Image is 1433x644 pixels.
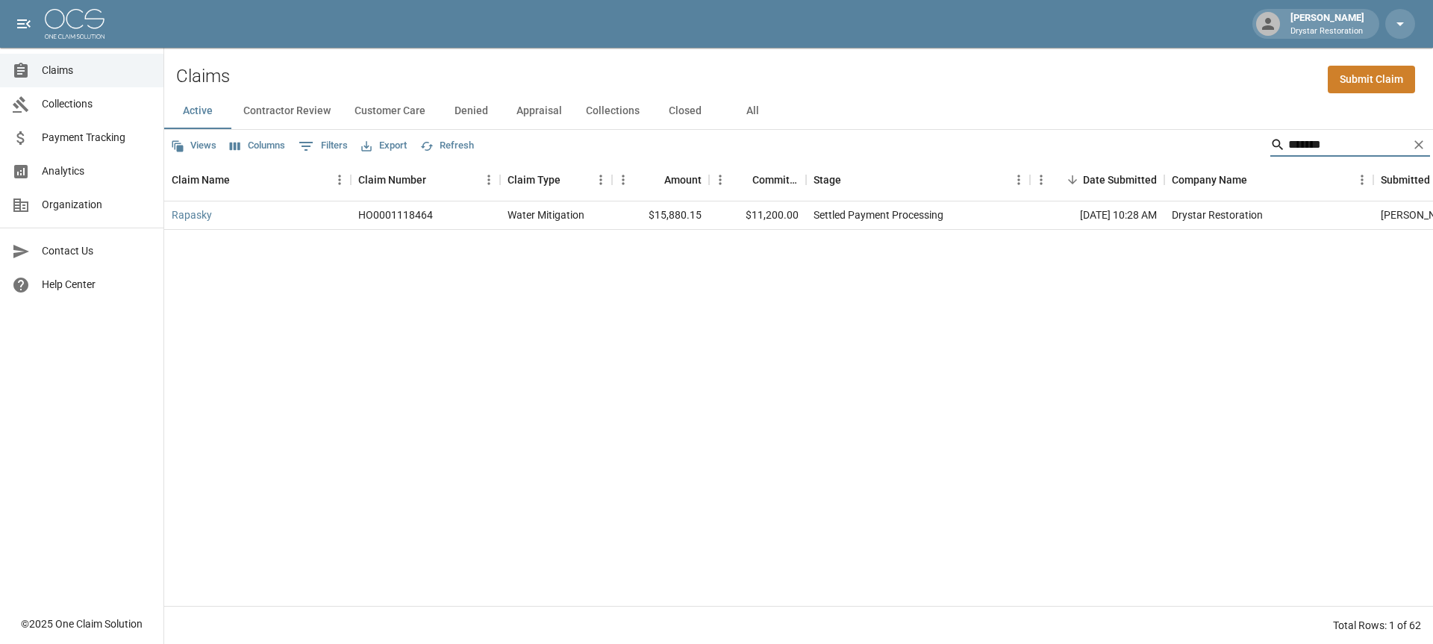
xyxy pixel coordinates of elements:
div: [PERSON_NAME] [1284,10,1370,37]
div: Claim Name [164,159,351,201]
a: Submit Claim [1328,66,1415,93]
span: Payment Tracking [42,130,152,146]
div: Search [1270,133,1430,160]
button: Show filters [295,134,352,158]
div: Company Name [1164,159,1373,201]
p: Drystar Restoration [1290,25,1364,38]
div: $11,200.00 [709,201,806,230]
div: Claim Number [358,159,426,201]
button: Menu [590,169,612,191]
img: ocs-logo-white-transparent.png [45,9,104,39]
span: Organization [42,197,152,213]
span: Help Center [42,277,152,293]
button: open drawer [9,9,39,39]
span: Collections [42,96,152,112]
div: Total Rows: 1 of 62 [1333,618,1421,633]
span: Contact Us [42,243,152,259]
div: Settled Payment Processing [814,207,943,222]
div: $15,880.15 [612,201,709,230]
button: Sort [230,169,251,190]
a: Rapasky [172,207,212,222]
div: Claim Number [351,159,500,201]
button: Menu [709,169,731,191]
button: Clear [1408,134,1430,156]
button: Menu [612,169,634,191]
button: Menu [1351,169,1373,191]
button: Appraisal [505,93,574,129]
div: Stage [814,159,841,201]
div: Committed Amount [752,159,799,201]
button: Sort [643,169,664,190]
div: [DATE] 10:28 AM [1030,201,1164,230]
div: Committed Amount [709,159,806,201]
button: Collections [574,93,652,129]
div: Claim Type [508,159,561,201]
button: Views [167,134,220,157]
button: Sort [426,169,447,190]
span: Claims [42,63,152,78]
button: Refresh [416,134,478,157]
button: Denied [437,93,505,129]
div: Claim Name [172,159,230,201]
div: dynamic tabs [164,93,1433,129]
button: Select columns [226,134,289,157]
div: Date Submitted [1030,159,1164,201]
h2: Claims [176,66,230,87]
div: Date Submitted [1083,159,1157,201]
button: All [719,93,786,129]
div: Water Mitigation [508,207,584,222]
div: © 2025 One Claim Solution [21,616,143,631]
button: Sort [841,169,862,190]
button: Closed [652,93,719,129]
button: Sort [1247,169,1268,190]
div: Amount [612,159,709,201]
button: Sort [561,169,581,190]
div: Claim Type [500,159,612,201]
span: Analytics [42,163,152,179]
div: Company Name [1172,159,1247,201]
button: Contractor Review [231,93,343,129]
button: Customer Care [343,93,437,129]
div: Amount [664,159,702,201]
button: Menu [1008,169,1030,191]
div: Drystar Restoration [1172,207,1263,222]
button: Sort [731,169,752,190]
div: HO0001118464 [358,207,433,222]
button: Sort [1062,169,1083,190]
button: Menu [478,169,500,191]
button: Export [358,134,410,157]
button: Menu [1030,169,1052,191]
button: Menu [328,169,351,191]
button: Active [164,93,231,129]
div: Stage [806,159,1030,201]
